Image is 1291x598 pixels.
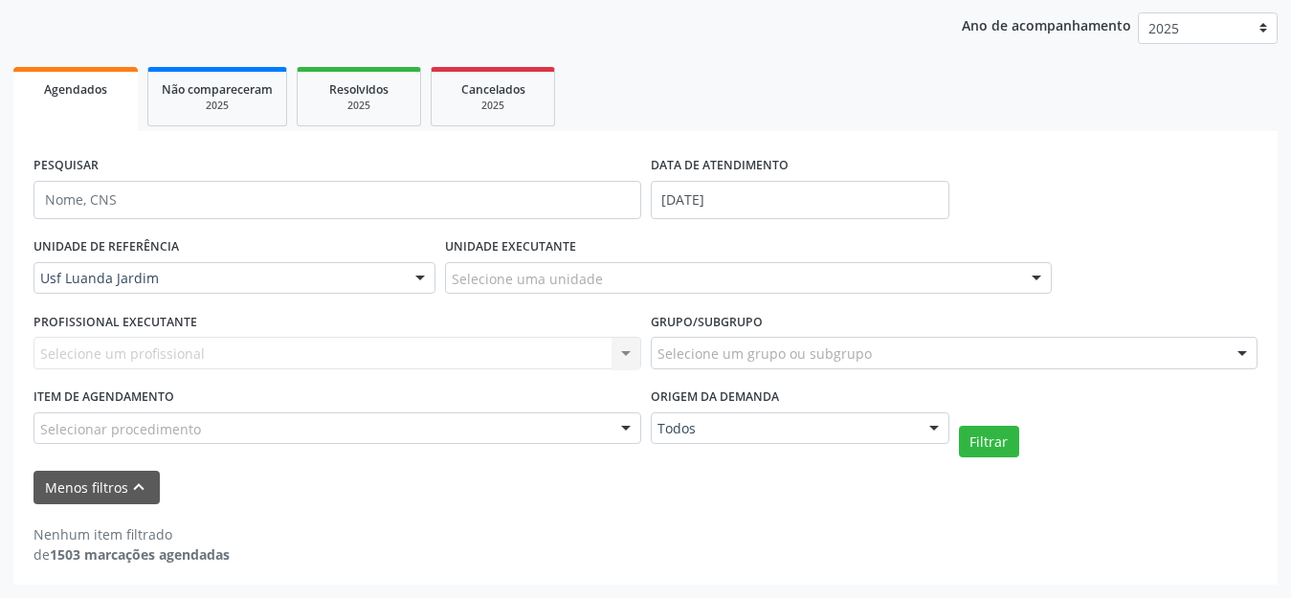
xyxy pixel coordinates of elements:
[657,419,910,438] span: Todos
[40,419,201,439] span: Selecionar procedimento
[651,383,779,412] label: Origem da demanda
[33,471,160,504] button: Menos filtroskeyboard_arrow_up
[445,233,576,262] label: UNIDADE EXECUTANTE
[651,151,789,181] label: DATA DE ATENDIMENTO
[128,476,149,498] i: keyboard_arrow_up
[445,99,541,113] div: 2025
[33,524,230,544] div: Nenhum item filtrado
[33,233,179,262] label: UNIDADE DE REFERÊNCIA
[452,269,603,289] span: Selecione uma unidade
[162,99,273,113] div: 2025
[33,151,99,181] label: PESQUISAR
[651,181,949,219] input: Selecione um intervalo
[33,181,641,219] input: Nome, CNS
[162,81,273,98] span: Não compareceram
[50,545,230,564] strong: 1503 marcações agendadas
[657,343,872,364] span: Selecione um grupo ou subgrupo
[33,383,174,412] label: Item de agendamento
[651,307,763,337] label: Grupo/Subgrupo
[962,12,1131,36] p: Ano de acompanhamento
[44,81,107,98] span: Agendados
[33,307,197,337] label: PROFISSIONAL EXECUTANTE
[33,544,230,565] div: de
[461,81,525,98] span: Cancelados
[959,426,1019,458] button: Filtrar
[329,81,389,98] span: Resolvidos
[40,269,396,288] span: Usf Luanda Jardim
[311,99,407,113] div: 2025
